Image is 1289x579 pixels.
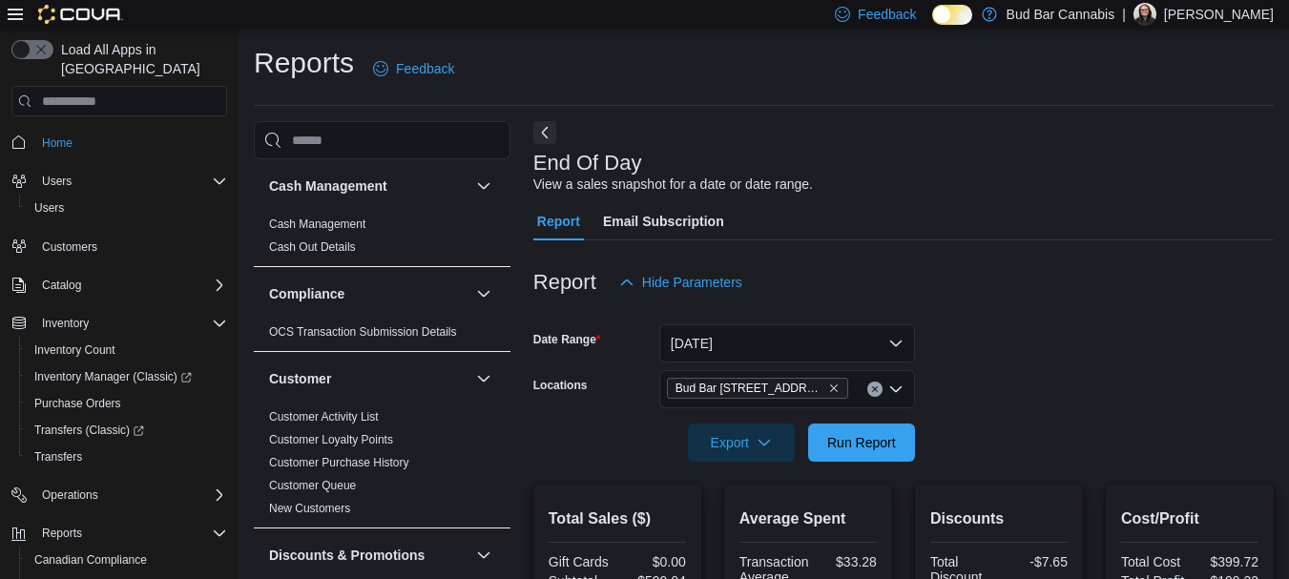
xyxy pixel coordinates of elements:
span: Run Report [827,433,896,452]
span: Cash Management [269,217,365,232]
span: Transfers (Classic) [34,423,144,438]
button: Users [4,168,235,195]
button: Customer [269,369,468,388]
span: Canadian Compliance [27,548,227,571]
span: Export [699,424,783,462]
span: Users [34,200,64,216]
span: Inventory [34,312,227,335]
span: Customers [42,239,97,255]
button: Customer [472,367,495,390]
span: Inventory [42,316,89,331]
button: Reports [34,522,90,545]
button: Canadian Compliance [19,547,235,573]
button: Remove Bud Bar 10 ST NW from selection in this group [828,383,840,394]
span: Customers [34,235,227,258]
a: Customer Activity List [269,410,379,424]
span: Users [27,196,227,219]
button: Export [688,424,795,462]
div: Morgan S [1133,3,1156,26]
span: Dark Mode [932,25,933,26]
button: Operations [34,484,106,507]
button: Customers [4,233,235,260]
h2: Discounts [930,507,1068,530]
span: Home [42,135,73,151]
span: Inventory Manager (Classic) [27,365,227,388]
span: Operations [42,487,98,503]
h2: Total Sales ($) [549,507,686,530]
div: View a sales snapshot for a date or date range. [533,175,813,195]
label: Date Range [533,332,601,347]
span: Canadian Compliance [34,552,147,568]
h3: Cash Management [269,176,387,196]
span: Catalog [34,274,227,297]
p: | [1122,3,1126,26]
a: Transfers (Classic) [19,417,235,444]
button: Cash Management [269,176,468,196]
span: New Customers [269,501,350,516]
img: Cova [38,5,123,24]
span: Home [34,130,227,154]
span: Inventory Manager (Classic) [34,369,192,384]
span: Customer Queue [269,478,356,493]
span: Bud Bar [STREET_ADDRESS] [676,379,824,398]
button: Home [4,128,235,155]
button: Cash Management [472,175,495,197]
button: Hide Parameters [612,263,750,301]
button: Discounts & Promotions [269,546,468,565]
a: Inventory Manager (Classic) [19,363,235,390]
div: $0.00 [621,554,686,569]
span: Transfers [27,445,227,468]
span: OCS Transaction Submission Details [269,324,457,340]
h1: Reports [254,44,354,82]
button: Inventory [4,310,235,337]
span: Reports [34,522,227,545]
span: Inventory Count [34,342,115,358]
a: Inventory Count [27,339,123,362]
span: Customer Activity List [269,409,379,424]
label: Locations [533,378,588,393]
a: New Customers [269,502,350,515]
p: [PERSON_NAME] [1164,3,1274,26]
button: Operations [4,482,235,508]
div: Customer [254,405,510,527]
a: Transfers [27,445,90,468]
a: Customer Loyalty Points [269,433,393,446]
span: Transfers [34,449,82,465]
a: Inventory Manager (Classic) [27,365,199,388]
span: Transfers (Classic) [27,419,227,442]
a: Users [27,196,72,219]
div: $33.28 [816,554,876,569]
input: Dark Mode [932,5,972,25]
button: Transfers [19,444,235,470]
div: Total Cost [1121,554,1186,569]
span: Feedback [396,59,454,78]
span: Users [34,170,227,193]
div: -$7.65 [1003,554,1068,569]
span: Customer Loyalty Points [269,432,393,447]
button: Clear input [867,382,883,397]
span: Cash Out Details [269,239,356,255]
button: Open list of options [888,382,904,397]
button: Inventory [34,312,96,335]
button: Discounts & Promotions [472,544,495,567]
div: $399.72 [1194,554,1258,569]
span: Report [537,202,580,240]
span: Bud Bar 10 ST NW [667,378,848,399]
span: Load All Apps in [GEOGRAPHIC_DATA] [53,40,227,78]
span: Users [42,174,72,189]
a: Customer Purchase History [269,456,409,469]
h3: Customer [269,369,331,388]
a: Customers [34,236,105,258]
button: Inventory Count [19,337,235,363]
button: Compliance [269,284,468,303]
button: Purchase Orders [19,390,235,417]
h3: Report [533,271,596,294]
button: Reports [4,520,235,547]
h3: Discounts & Promotions [269,546,425,565]
button: Catalog [34,274,89,297]
h2: Cost/Profit [1121,507,1258,530]
span: Reports [42,526,82,541]
a: Cash Management [269,217,365,231]
button: Users [19,195,235,221]
button: Catalog [4,272,235,299]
